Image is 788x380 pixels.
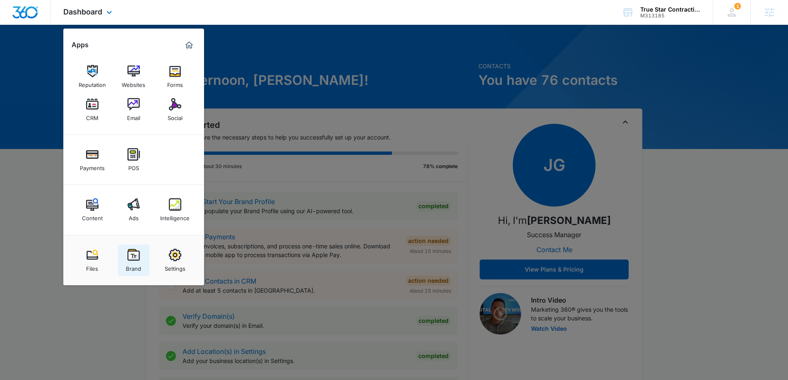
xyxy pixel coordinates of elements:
[77,61,108,92] a: Reputation
[127,111,140,121] div: Email
[159,194,191,226] a: Intelligence
[72,41,89,49] h2: Apps
[77,94,108,125] a: CRM
[159,245,191,276] a: Settings
[118,245,149,276] a: Brand
[640,6,701,13] div: account name
[129,211,139,221] div: Ads
[734,3,741,10] span: 1
[122,77,145,88] div: Websites
[159,94,191,125] a: Social
[86,111,98,121] div: CRM
[734,3,741,10] div: notifications count
[640,13,701,19] div: account id
[79,77,106,88] div: Reputation
[118,61,149,92] a: Websites
[118,194,149,226] a: Ads
[118,144,149,176] a: POS
[167,77,183,88] div: Forms
[183,38,196,52] a: Marketing 360® Dashboard
[86,261,98,272] div: Files
[128,161,139,171] div: POS
[118,94,149,125] a: Email
[77,194,108,226] a: Content
[80,161,105,171] div: Payments
[82,211,103,221] div: Content
[165,261,185,272] div: Settings
[77,144,108,176] a: Payments
[77,245,108,276] a: Files
[126,261,141,272] div: Brand
[159,61,191,92] a: Forms
[160,211,190,221] div: Intelligence
[63,7,102,16] span: Dashboard
[168,111,183,121] div: Social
